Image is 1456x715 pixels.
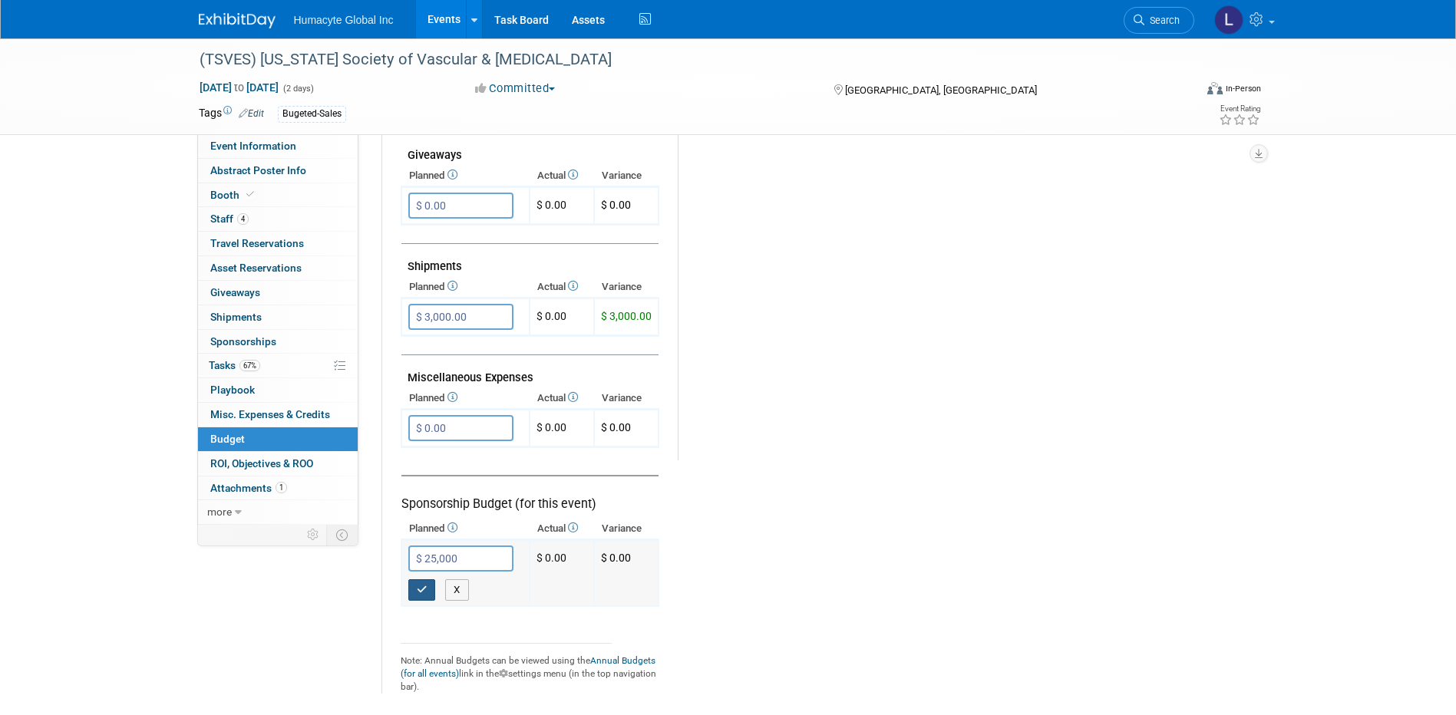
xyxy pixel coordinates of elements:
th: Planned [401,276,530,298]
a: Giveaways [198,281,358,305]
span: more [207,506,232,518]
th: Planned [401,518,530,539]
span: Attachments [210,482,287,494]
div: Note: Annual Budgets can be viewed using the link in the settings menu (in the top navigation bar). [401,647,659,694]
span: ROI, Objectives & ROO [210,457,313,470]
a: Sponsorships [198,330,358,354]
div: Event Rating [1219,105,1260,113]
button: Committed [470,81,561,97]
span: Search [1144,15,1180,26]
a: ROI, Objectives & ROO [198,452,358,476]
th: Actual [530,518,594,539]
a: Travel Reservations [198,232,358,255]
a: Asset Reservations [198,256,358,280]
a: Search [1124,7,1194,34]
td: $ 0.00 [530,540,594,606]
a: more [198,500,358,524]
div: Event Format [1104,80,1262,103]
span: 4 [237,213,249,225]
div: Sponsorship Budget (for this event) [401,475,659,513]
span: Asset Reservations [210,262,302,274]
a: Abstract Poster Info [198,159,358,183]
a: Shipments [198,305,358,329]
img: Linda Hamilton [1214,5,1243,35]
a: Misc. Expenses & Credits [198,403,358,427]
span: Booth [210,189,257,201]
span: Tasks [209,359,260,371]
td: Miscellaneous Expenses [401,355,659,388]
a: Playbook [198,378,358,402]
span: 1 [276,482,287,493]
td: $ 0.00 [530,410,594,447]
span: $ 3,000.00 [601,310,652,322]
td: $ 0.00 [530,187,594,225]
th: Planned [401,165,530,186]
span: $ 0.00 [601,552,631,564]
span: Giveaways [210,286,260,298]
span: Budget [210,433,245,445]
td: Shipments [401,244,659,277]
a: Booth [198,183,358,207]
td: $ 0.00 [530,298,594,336]
span: 67% [239,360,260,371]
a: Edit [239,108,264,119]
th: Actual [530,165,594,186]
span: Playbook [210,384,255,396]
th: Actual [530,276,594,298]
img: ExhibitDay [199,13,276,28]
td: Personalize Event Tab Strip [300,525,327,545]
img: Format-Inperson.png [1207,82,1223,94]
div: Bugeted-Sales [278,106,346,122]
a: Event Information [198,134,358,158]
span: Event Information [210,140,296,152]
th: Variance [594,387,659,409]
i: Booth reservation complete [246,190,254,199]
span: Staff [210,213,249,225]
span: $ 0.00 [601,199,631,211]
th: Variance [594,165,659,186]
span: [GEOGRAPHIC_DATA], [GEOGRAPHIC_DATA] [845,84,1037,96]
div: _______________________________________________________ [401,634,659,647]
a: Budget [198,427,358,451]
td: Giveaways [401,133,659,166]
th: Variance [594,276,659,298]
span: Abstract Poster Info [210,164,306,176]
a: Staff4 [198,207,358,231]
td: Toggle Event Tabs [326,525,358,545]
span: Humacyte Global Inc [294,14,394,26]
td: Tags [199,105,264,123]
span: Travel Reservations [210,237,304,249]
span: $ 0.00 [601,421,631,433]
a: Tasks67% [198,354,358,377]
span: Shipments [210,311,262,323]
div: (TSVES) [US_STATE] Society of Vascular & [MEDICAL_DATA] [194,46,1171,74]
button: X [445,579,469,601]
span: to [232,81,246,94]
span: (2 days) [282,84,314,94]
th: Planned [401,387,530,409]
th: Variance [594,518,659,539]
span: [DATE] [DATE] [199,81,279,94]
span: Sponsorships [210,335,276,348]
div: In-Person [1225,83,1261,94]
th: Actual [530,387,594,409]
a: Attachments1 [198,476,358,500]
span: Misc. Expenses & Credits [210,408,330,420]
